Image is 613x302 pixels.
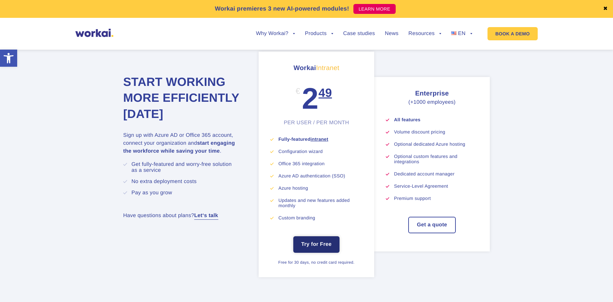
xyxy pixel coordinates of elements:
[318,86,332,111] sup: 49
[394,154,478,164] li: Optional custom features and integrations
[394,196,478,201] li: Premium support
[409,217,455,233] a: Get a quote
[305,31,333,36] a: Products
[3,245,182,299] iframe: Popup CTA
[270,259,363,266] div: Free for 30 days, no credit card required.
[394,117,420,122] strong: All features
[215,4,349,13] p: Workai premieres 3 new AI-powered modules!
[270,120,363,126] div: PER USER / PER MONTH
[278,161,363,166] li: Office 365 integration
[278,136,328,142] strong: Fully-featured
[278,185,363,191] li: Azure hosting
[394,171,478,176] li: Dedicated account manager
[278,173,363,178] li: Azure AD authentication (SSO)
[296,84,300,99] div: €
[131,179,242,185] li: No extra deployment costs
[385,31,398,36] a: News
[394,129,478,134] li: Volume discount pricing
[458,31,466,36] span: EN
[278,215,363,220] li: Custom branding
[123,132,242,155] p: Sign up with Azure AD or Office 365 account, connect your organization and .
[256,31,295,36] a: Why Workai?
[131,190,242,196] li: Pay as you grow
[394,141,478,147] li: Optional dedicated Azure hosting
[353,4,396,14] a: LEARN MORE
[310,136,328,142] a: intranet
[343,31,375,36] a: Case studies
[131,162,242,173] li: Get fully-featured and worry-free solution as a service
[409,31,441,36] a: Resources
[123,74,242,122] h2: Start working more efficiently [DATE]
[415,90,449,97] strong: Enterprise
[603,6,608,12] a: ✖
[394,183,478,189] li: Service-Level Agreement
[123,212,242,220] p: Have questions about plans?
[270,63,363,73] h3: Workai
[278,198,363,208] li: Updates and new features added monthly
[194,213,218,218] a: Let‘s talk
[302,84,332,120] div: 2
[316,64,339,72] span: Intranet
[386,98,478,106] p: (+1000 employees)
[278,149,363,154] li: Configuration wizard
[293,236,340,253] a: Try for Free
[487,27,538,40] a: BOOK A DEMO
